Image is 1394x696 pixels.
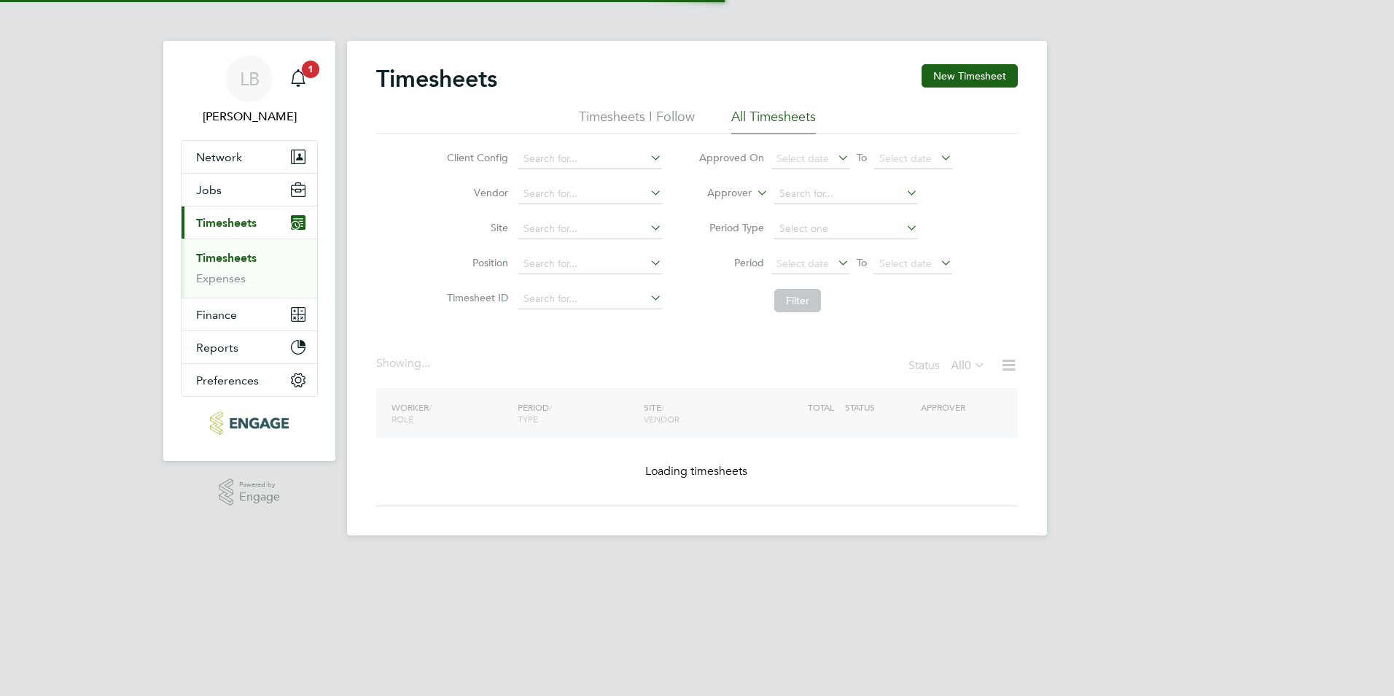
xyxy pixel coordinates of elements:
span: Reports [196,341,238,355]
label: Approver [686,186,752,201]
span: 1 [302,61,319,78]
button: Finance [182,298,317,330]
button: Timesheets [182,206,317,239]
button: Filter [774,289,821,312]
label: Vendor [443,186,508,199]
img: pcrnet-logo-retina.png [210,411,288,435]
label: Period [698,256,764,269]
span: Select date [776,152,829,165]
span: Preferences [196,374,259,387]
span: Select date [879,257,932,270]
button: Preferences [182,364,317,396]
a: LB[PERSON_NAME] [181,55,318,125]
label: Client Config [443,151,508,164]
a: Powered byEngage [219,479,281,506]
a: Timesheets [196,251,257,265]
li: Timesheets I Follow [579,108,695,134]
div: Showing [376,356,433,371]
a: Go to home page [181,411,318,435]
label: Timesheet ID [443,291,508,304]
div: Timesheets [182,239,317,298]
span: Select date [776,257,829,270]
li: All Timesheets [731,108,816,134]
span: Select date [879,152,932,165]
input: Search for... [518,289,662,309]
a: 1 [284,55,313,102]
input: Search for... [518,254,662,274]
button: Jobs [182,174,317,206]
button: Network [182,141,317,173]
span: Jobs [196,183,222,197]
input: Search for... [518,149,662,169]
input: Search for... [774,184,918,204]
span: Engage [239,491,280,503]
span: To [852,253,871,272]
span: LB [240,69,260,88]
h2: Timesheets [376,64,497,93]
span: To [852,148,871,167]
span: ... [421,356,430,371]
input: Search for... [518,219,662,239]
span: 0 [965,358,971,373]
label: Period Type [698,221,764,234]
span: Finance [196,308,237,322]
input: Search for... [518,184,662,204]
span: Network [196,150,242,164]
div: Status [908,356,989,376]
span: Lauren Bowron [181,108,318,125]
a: Expenses [196,271,246,285]
label: Site [443,221,508,234]
label: Approved On [698,151,764,164]
span: Timesheets [196,216,257,230]
label: All [951,358,986,373]
nav: Main navigation [163,41,335,461]
button: New Timesheet [922,64,1018,88]
button: Reports [182,331,317,363]
span: Powered by [239,479,280,491]
label: Position [443,256,508,269]
input: Select one [774,219,918,239]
